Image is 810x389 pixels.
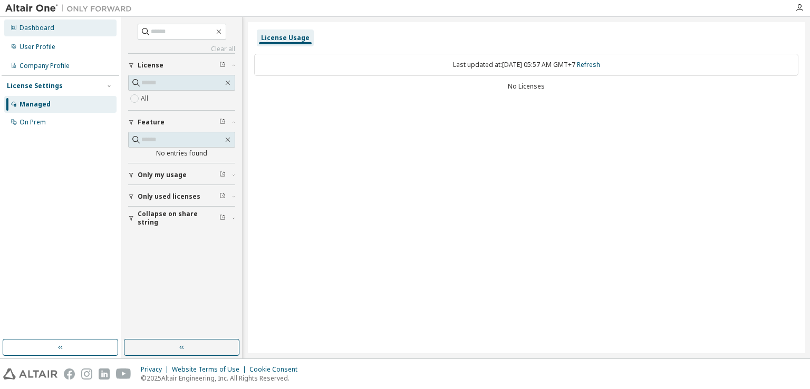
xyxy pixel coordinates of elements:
div: License Usage [261,34,310,42]
button: Feature [128,111,235,134]
span: Only my usage [138,171,187,179]
span: Clear filter [219,118,226,127]
button: License [128,54,235,77]
img: altair_logo.svg [3,368,57,380]
div: Company Profile [20,62,70,70]
div: Dashboard [20,24,54,32]
span: Clear filter [219,214,226,222]
p: © 2025 Altair Engineering, Inc. All Rights Reserved. [141,374,304,383]
button: Only my usage [128,163,235,187]
div: Privacy [141,365,172,374]
span: License [138,61,163,70]
span: Collapse on share string [138,210,219,227]
div: Website Terms of Use [172,365,249,374]
button: Collapse on share string [128,207,235,230]
span: Clear filter [219,192,226,201]
div: License Settings [7,82,63,90]
div: No Licenses [254,82,798,91]
img: instagram.svg [81,368,92,380]
button: Only used licenses [128,185,235,208]
span: Clear filter [219,61,226,70]
img: linkedin.svg [99,368,110,380]
div: Cookie Consent [249,365,304,374]
div: No entries found [128,149,235,158]
span: Clear filter [219,171,226,179]
img: youtube.svg [116,368,131,380]
a: Refresh [577,60,600,69]
img: facebook.svg [64,368,75,380]
div: Last updated at: [DATE] 05:57 AM GMT+7 [254,54,798,76]
a: Clear all [128,45,235,53]
span: Feature [138,118,165,127]
div: On Prem [20,118,46,127]
span: Only used licenses [138,192,200,201]
div: User Profile [20,43,55,51]
div: Managed [20,100,51,109]
img: Altair One [5,3,137,14]
label: All [141,92,150,105]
